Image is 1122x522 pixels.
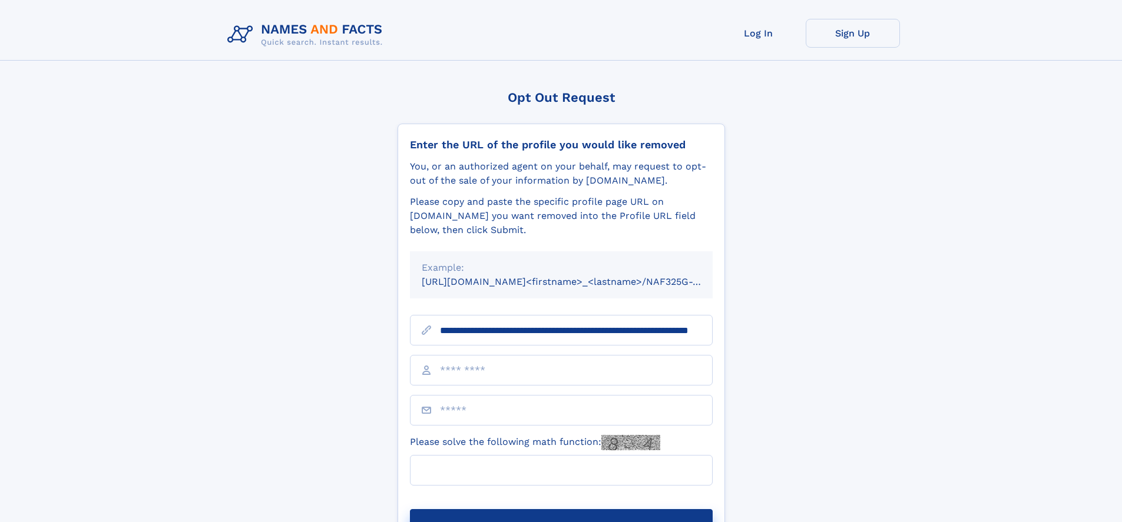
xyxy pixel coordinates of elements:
a: Sign Up [806,19,900,48]
a: Log In [711,19,806,48]
div: Enter the URL of the profile you would like removed [410,138,713,151]
div: You, or an authorized agent on your behalf, may request to opt-out of the sale of your informatio... [410,159,713,188]
div: Opt Out Request [398,90,725,105]
div: Please copy and paste the specific profile page URL on [DOMAIN_NAME] you want removed into the Pr... [410,195,713,237]
div: Example: [422,261,701,275]
label: Please solve the following math function: [410,435,660,450]
img: Logo Names and Facts [223,19,392,51]
small: [URL][DOMAIN_NAME]<firstname>_<lastname>/NAF325G-xxxxxxxx [422,276,735,287]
